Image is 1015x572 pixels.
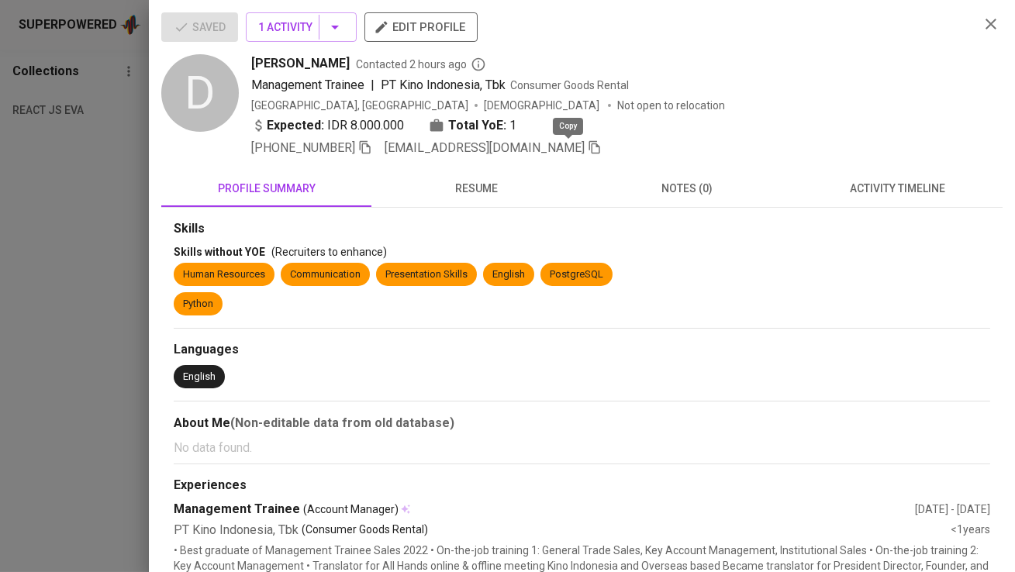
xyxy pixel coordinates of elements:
span: edit profile [377,17,465,37]
span: resume [381,179,572,198]
div: Experiences [174,477,990,494]
span: | [371,76,375,95]
span: (Recruiters to enhance) [271,246,387,258]
span: PT Kino Indonesia, Tbk [381,78,506,92]
div: D [161,54,239,132]
div: [DATE] - [DATE] [915,501,990,517]
div: English [492,267,525,282]
div: About Me [174,414,990,432]
span: profile summary [171,179,362,198]
div: Python [183,297,213,312]
div: Human Resources [183,267,265,282]
b: Expected: [267,116,324,135]
div: [GEOGRAPHIC_DATA], [GEOGRAPHIC_DATA] [251,98,468,113]
span: [PHONE_NUMBER] [251,140,355,155]
span: (Account Manager) [303,501,399,517]
svg: By Batam recruiter [471,57,486,72]
span: Consumer Goods Rental [510,79,629,91]
div: English [183,370,216,384]
div: <1 years [951,522,990,539]
div: Presentation Skills [385,267,468,282]
span: [EMAIL_ADDRESS][DOMAIN_NAME] [385,140,585,155]
div: Communication [290,267,361,282]
div: Skills [174,220,990,238]
span: activity timeline [802,179,993,198]
p: Not open to relocation [617,98,725,113]
button: 1 Activity [246,12,357,42]
div: Management Trainee [174,501,915,519]
div: IDR 8.000.000 [251,116,404,135]
p: (Consumer Goods Rental) [302,522,428,539]
span: notes (0) [592,179,783,198]
span: Management Trainee [251,78,364,92]
button: edit profile [364,12,478,42]
p: No data found. [174,439,990,457]
span: [PERSON_NAME] [251,54,350,73]
a: edit profile [364,20,478,33]
span: [DEMOGRAPHIC_DATA] [484,98,602,113]
span: 1 Activity [258,18,344,37]
span: Skills without YOE [174,246,265,258]
span: 1 [509,116,516,135]
div: Languages [174,341,990,359]
div: PT Kino Indonesia, Tbk [174,522,951,539]
span: Contacted 2 hours ago [356,57,486,72]
b: Total YoE: [448,116,506,135]
b: (Non-editable data from old database) [230,415,454,430]
div: PostgreSQL [550,267,603,282]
